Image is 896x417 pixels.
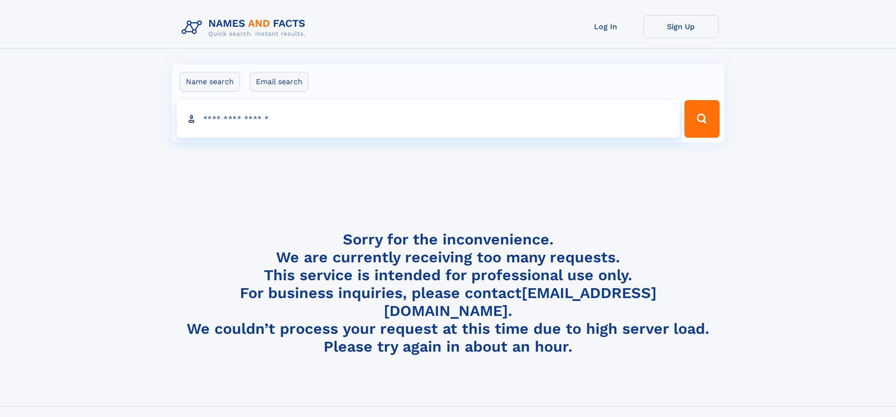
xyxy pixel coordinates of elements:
[180,72,240,92] label: Name search
[178,15,313,40] img: Logo Names and Facts
[684,100,719,138] button: Search Button
[250,72,309,92] label: Email search
[568,15,643,38] a: Log In
[384,284,657,320] a: [EMAIL_ADDRESS][DOMAIN_NAME]
[178,230,719,356] h4: Sorry for the inconvenience. We are currently receiving too many requests. This service is intend...
[177,100,681,138] input: search input
[643,15,719,38] a: Sign Up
